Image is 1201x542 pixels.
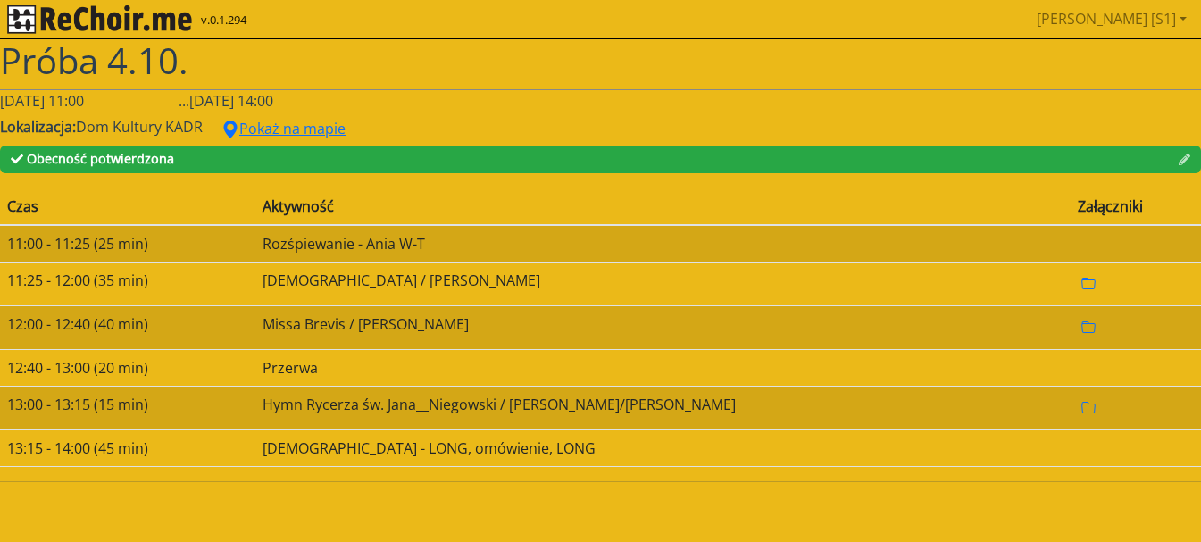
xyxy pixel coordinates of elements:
[76,117,203,137] span: Dom Kultury KADR
[1081,321,1096,335] svg: folder
[210,112,357,146] button: geo alt fillPokaż na mapie
[255,386,1071,429] td: Hymn Rycerza św. Jana__Niegowski / [PERSON_NAME]/[PERSON_NAME]
[1078,196,1194,217] div: Załączniki
[255,349,1071,386] td: Przerwa
[1030,1,1194,37] a: [PERSON_NAME] [S1]
[201,12,246,29] span: v.0.1.294
[1081,277,1096,291] svg: folder
[255,262,1071,305] td: [DEMOGRAPHIC_DATA] / [PERSON_NAME]
[189,91,273,111] span: [DATE] 14:00
[255,305,1071,349] td: Missa Brevis / [PERSON_NAME]
[7,196,248,217] div: Czas
[255,225,1071,263] td: Rozśpiewanie - Ania W-T
[27,150,174,167] span: Obecność potwierdzona
[221,121,239,138] svg: geo alt fill
[263,196,1063,217] div: Aktywność
[255,429,1071,466] td: [DEMOGRAPHIC_DATA] - LONG, omówienie, LONG
[7,5,192,34] img: rekłajer mi
[1081,401,1096,415] svg: folder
